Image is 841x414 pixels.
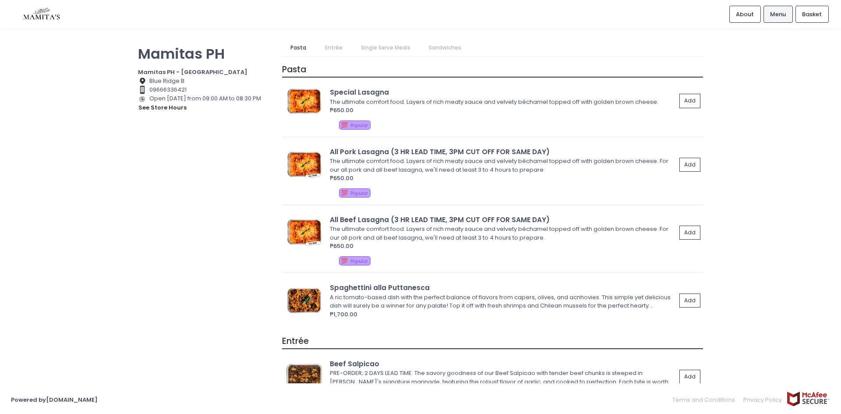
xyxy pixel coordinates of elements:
button: see store hours [138,103,187,113]
span: Menu [770,10,786,19]
a: Terms and Conditions [672,391,739,408]
div: PRE-ORDER; 2 DAYS LEAD TIME. The savory goodness of our Beef Salpicao with tender beef chunks is ... [330,369,674,386]
div: Special Lasagna [330,87,676,97]
span: 💯 [341,121,348,129]
div: 09666336421 [138,85,271,94]
b: Mamitas PH - [GEOGRAPHIC_DATA] [138,68,247,76]
div: Open [DATE] from 09:00 AM to 08:30 PM [138,94,271,113]
span: About [736,10,754,19]
a: Entrée [316,39,351,56]
span: Entrée [282,335,309,347]
a: Single Serve Meals [352,39,419,56]
a: Privacy Policy [739,391,787,408]
button: Add [679,94,700,108]
img: All Beef Lasagna (3 HR LEAD TIME, 3PM CUT OFF FOR SAME DAY) [285,219,324,246]
div: The ultimate comfort food. Layers of rich meaty sauce and velvety béchamel topped off with golden... [330,157,674,174]
div: ₱650.00 [330,174,676,183]
a: About [729,6,761,22]
div: ₱650.00 [330,242,676,251]
span: 💯 [341,189,348,197]
div: Spaghettini alla Puttanesca [330,283,676,293]
div: ₱1,700.00 [330,310,676,319]
span: Basket [802,10,822,19]
div: All Beef Lasagna (3 HR LEAD TIME, 3PM CUT OFF FOR SAME DAY) [330,215,676,225]
a: Powered by[DOMAIN_NAME] [11,396,98,404]
div: ₱650.00 [330,106,676,115]
span: Popular [350,190,368,197]
img: mcafee-secure [786,391,830,407]
img: Beef Salpicao [285,364,324,390]
div: All Pork Lasagna (3 HR LEAD TIME, 3PM CUT OFF FOR SAME DAY) [330,147,676,157]
img: Special Lasagna [285,88,324,114]
button: Add [679,226,700,240]
button: Add [679,294,700,308]
span: Popular [350,258,368,265]
a: Menu [763,6,793,22]
span: Pasta [282,64,306,75]
img: Spaghettini alla Puttanesca [285,287,324,314]
div: Blue Ridge B [138,77,271,85]
div: A ric tomato-based dish with the perfect balance of flavors from capers, olives, and acnhovies. T... [330,293,674,310]
div: The ultimate comfort food. Layers of rich meaty sauce and velvety béchamel topped off with golden... [330,98,674,106]
button: Add [679,158,700,172]
p: Mamitas PH [138,45,271,62]
img: logo [11,7,72,22]
div: Beef Salpicao [330,359,676,369]
span: Popular [350,122,368,129]
span: 💯 [341,257,348,265]
a: Sandwiches [420,39,470,56]
button: Add [679,370,700,384]
a: Pasta [282,39,315,56]
img: All Pork Lasagna (3 HR LEAD TIME, 3PM CUT OFF FOR SAME DAY) [285,152,324,178]
div: The ultimate comfort food. Layers of rich meaty sauce and velvety béchamel topped off with golden... [330,225,674,242]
